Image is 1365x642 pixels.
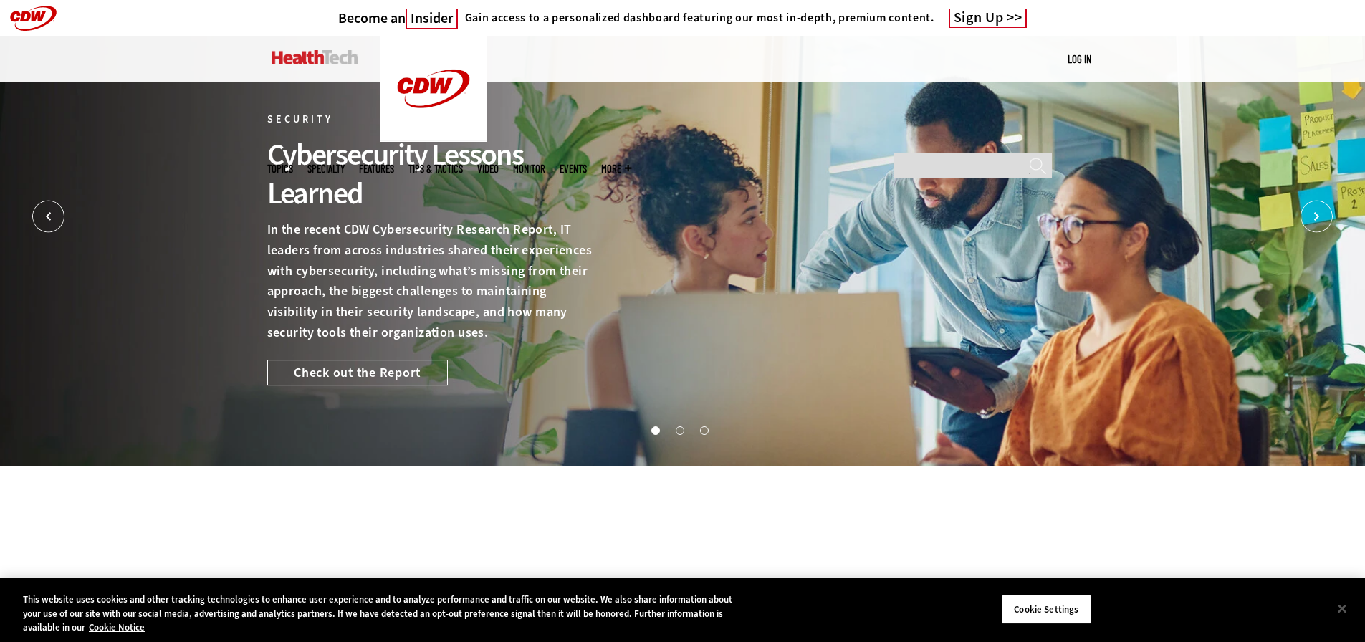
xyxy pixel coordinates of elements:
button: Prev [32,201,64,233]
div: Cybersecurity Lessons Learned [267,135,600,213]
button: Cookie Settings [1002,594,1091,624]
span: More [601,163,631,174]
button: Close [1326,593,1358,624]
div: This website uses cookies and other tracking technologies to enhance user experience and to analy... [23,593,751,635]
a: Check out the Report [267,360,448,385]
button: Next [1301,201,1333,233]
a: CDW [380,130,487,145]
button: 3 of 3 [700,426,707,433]
button: 1 of 3 [651,426,658,433]
h4: Gain access to a personalized dashboard featuring our most in-depth, premium content. [465,11,934,25]
a: Gain access to a personalized dashboard featuring our most in-depth, premium content. [458,11,934,25]
a: Log in [1068,52,1091,65]
button: 2 of 3 [676,426,683,433]
img: Home [272,50,358,64]
span: Insider [406,9,458,29]
a: Events [560,163,587,174]
a: Become anInsider [338,9,458,27]
span: Topics [267,163,293,174]
span: In the recent CDW Cybersecurity Research Report, IT leaders from across industries shared their e... [267,221,593,341]
div: User menu [1068,52,1091,67]
a: Sign Up [949,9,1028,28]
span: Specialty [307,163,345,174]
a: More information about your privacy [89,621,145,633]
iframe: advertisement [422,531,944,595]
a: Features [359,163,394,174]
a: MonITor [513,163,545,174]
h3: Become an [338,9,458,27]
a: Tips & Tactics [408,163,463,174]
a: Video [477,163,499,174]
img: Home [380,36,487,142]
